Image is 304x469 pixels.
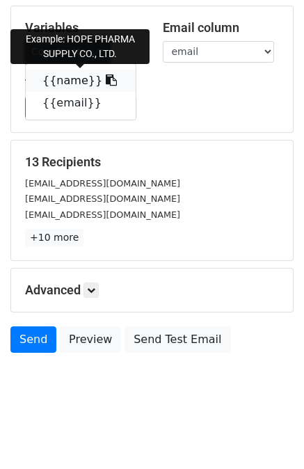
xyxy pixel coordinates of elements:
[25,20,142,35] h5: Variables
[26,92,136,114] a: {{email}}
[234,402,304,469] div: Tiện ích trò chuyện
[25,178,180,189] small: [EMAIL_ADDRESS][DOMAIN_NAME]
[25,283,279,298] h5: Advanced
[60,326,121,353] a: Preview
[10,326,56,353] a: Send
[163,20,280,35] h5: Email column
[25,154,279,170] h5: 13 Recipients
[10,29,150,64] div: Example: HOPE PHARMA SUPPLY CO., LTD.
[234,402,304,469] iframe: Chat Widget
[25,209,180,220] small: [EMAIL_ADDRESS][DOMAIN_NAME]
[26,70,136,92] a: {{name}}
[25,229,83,246] a: +10 more
[25,193,180,204] small: [EMAIL_ADDRESS][DOMAIN_NAME]
[125,326,230,353] a: Send Test Email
